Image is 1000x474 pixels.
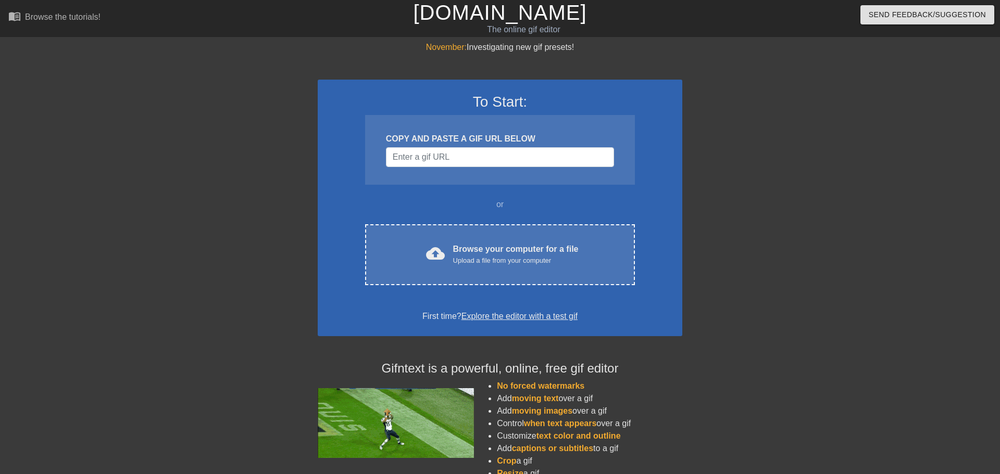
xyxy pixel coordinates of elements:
[869,8,986,21] span: Send Feedback/Suggestion
[497,392,682,405] li: Add over a gif
[497,430,682,442] li: Customize
[497,455,682,467] li: a gif
[453,243,579,266] div: Browse your computer for a file
[8,10,21,22] span: menu_book
[318,388,474,458] img: football_small.gif
[386,147,614,167] input: Username
[8,10,101,26] a: Browse the tutorials!
[536,431,621,440] span: text color and outline
[524,419,597,428] span: when text appears
[318,361,682,376] h4: Gifntext is a powerful, online, free gif editor
[860,5,994,24] button: Send Feedback/Suggestion
[318,41,682,54] div: Investigating new gif presets!
[25,12,101,21] div: Browse the tutorials!
[453,255,579,266] div: Upload a file from your computer
[512,444,593,453] span: captions or subtitles
[512,394,559,403] span: moving text
[331,310,669,323] div: First time?
[331,93,669,111] h3: To Start:
[413,1,586,24] a: [DOMAIN_NAME]
[461,312,578,321] a: Explore the editor with a test gif
[497,442,682,455] li: Add to a gif
[497,417,682,430] li: Control over a gif
[497,381,584,390] span: No forced watermarks
[426,244,445,263] span: cloud_upload
[345,198,655,211] div: or
[426,43,467,52] span: November:
[497,405,682,417] li: Add over a gif
[512,406,572,415] span: moving images
[339,23,709,36] div: The online gif editor
[386,133,614,145] div: COPY AND PASTE A GIF URL BELOW
[497,456,516,465] span: Crop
